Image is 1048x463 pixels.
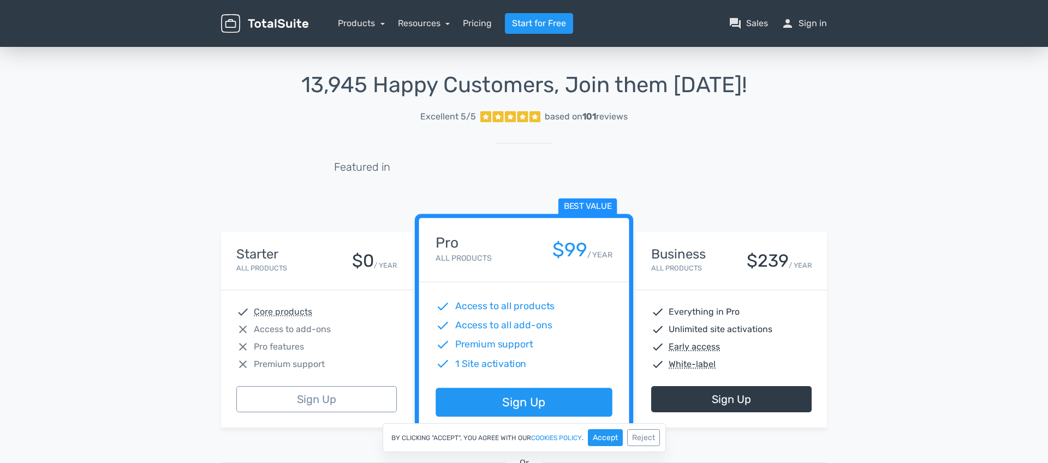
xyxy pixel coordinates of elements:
strong: 101 [582,111,596,122]
abbr: Core products [254,305,312,318]
div: $99 [552,239,587,261]
span: check [436,318,450,333]
small: All Products [436,254,491,263]
span: Best value [558,199,617,215]
h5: Featured in [334,161,390,173]
span: check [436,338,450,352]
div: $0 [352,251,374,270]
span: Premium support [455,338,533,352]
span: Unlimited site activations [669,323,772,336]
h1: 13,945 Happy Customers, Join them [DATE]! [221,73,827,97]
a: Excellent 5/5 based on101reviews [221,106,827,128]
span: check [651,305,664,318]
small: / YEAR [789,260,812,270]
span: close [236,340,249,353]
small: / YEAR [587,249,612,261]
span: Access to all products [455,299,555,314]
span: question_answer [729,17,742,30]
span: check [436,357,450,371]
h4: Starter [236,247,287,261]
button: Accept [588,429,623,446]
div: By clicking "Accept", you agree with our . [383,423,666,452]
img: TotalSuite for WordPress [221,14,308,33]
abbr: Early access [669,340,720,353]
span: Excellent 5/5 [420,110,476,123]
span: 1 Site activation [455,357,527,371]
small: All Products [651,264,702,272]
span: close [236,358,249,371]
a: Sign Up [236,386,397,412]
a: cookies policy [531,435,582,441]
a: Pricing [463,17,492,30]
span: person [781,17,794,30]
span: Everything in Pro [669,305,740,318]
h4: Pro [436,235,491,251]
a: Start for Free [505,13,573,34]
div: based on reviews [545,110,628,123]
a: Sign Up [651,386,812,412]
span: Access to all add-ons [455,318,552,333]
a: question_answerSales [729,17,768,30]
a: Products [338,18,385,28]
span: check [651,358,664,371]
span: check [651,340,664,353]
button: Reject [627,429,660,446]
div: $239 [747,251,789,270]
span: Access to add-ons [254,323,331,336]
a: personSign in [781,17,827,30]
span: check [651,323,664,336]
span: Pro features [254,340,304,353]
small: / YEAR [374,260,397,270]
span: check [236,305,249,318]
small: All Products [236,264,287,272]
span: close [236,323,249,336]
h4: Business [651,247,706,261]
span: check [436,299,450,314]
a: Sign Up [436,388,612,417]
span: Premium support [254,358,325,371]
abbr: White-label [669,358,716,371]
a: Resources [398,18,450,28]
